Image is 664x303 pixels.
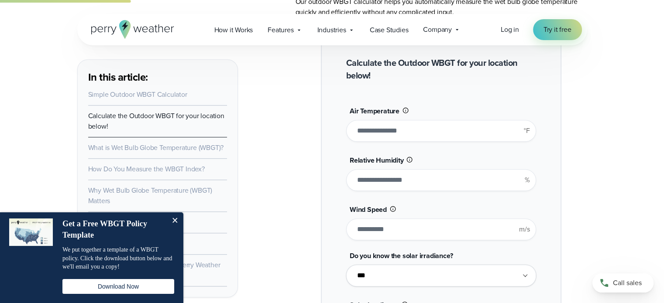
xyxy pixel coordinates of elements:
span: Wind Speed [350,204,387,214]
span: Industries [317,25,346,35]
span: Features [268,25,293,35]
a: Log in [501,24,519,35]
a: Try it free [533,19,582,40]
h2: Calculate the Outdoor WBGT for your location below! [346,57,536,82]
span: Do you know the solar irradiance? [350,251,453,261]
span: Air Temperature [350,106,399,116]
a: Calculate the Outdoor WBGT for your location below! [88,111,224,131]
a: How it Works [207,21,261,39]
span: Log in [501,24,519,34]
a: What is Wet Bulb Globe Temperature (WBGT)? [88,143,224,153]
span: Relative Humidity [350,155,404,165]
a: Simple Outdoor WBGT Calculator [88,89,187,99]
p: We put together a template of a WBGT policy. Click the download button below and we'll email you ... [62,245,174,271]
a: Case Studies [362,21,416,39]
button: Download Now [62,279,174,294]
img: dialog featured image [9,218,53,246]
h4: Get a Free WBGT Policy Template [62,218,165,241]
a: Call sales [592,273,654,293]
span: Case Studies [370,25,409,35]
span: Try it free [544,24,571,35]
span: How it Works [214,25,253,35]
span: Call sales [613,278,642,288]
button: Close [166,212,183,230]
a: Why Wet Bulb Globe Temperature (WBGT) Matters [88,185,213,206]
h3: In this article: [88,70,227,84]
a: How Do You Measure the WBGT Index? [88,164,205,174]
span: Company [423,24,452,35]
